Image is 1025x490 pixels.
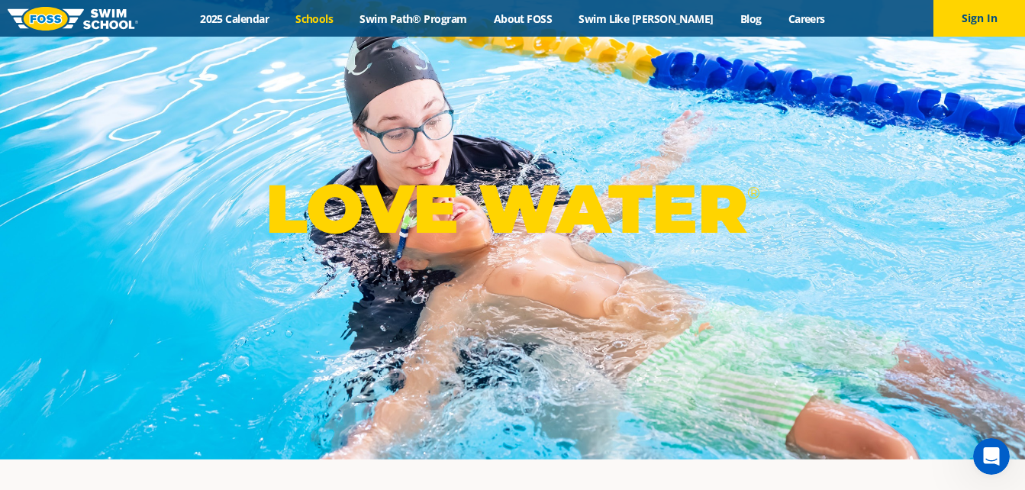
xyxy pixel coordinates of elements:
a: Schools [282,11,347,26]
iframe: Intercom live chat [973,438,1010,475]
a: About FOSS [480,11,566,26]
p: LOVE WATER [266,168,759,250]
a: Blog [727,11,775,26]
a: 2025 Calendar [187,11,282,26]
a: Swim Like [PERSON_NAME] [566,11,727,26]
a: Careers [775,11,838,26]
img: FOSS Swim School Logo [8,7,138,31]
a: Swim Path® Program [347,11,480,26]
sup: ® [747,183,759,202]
